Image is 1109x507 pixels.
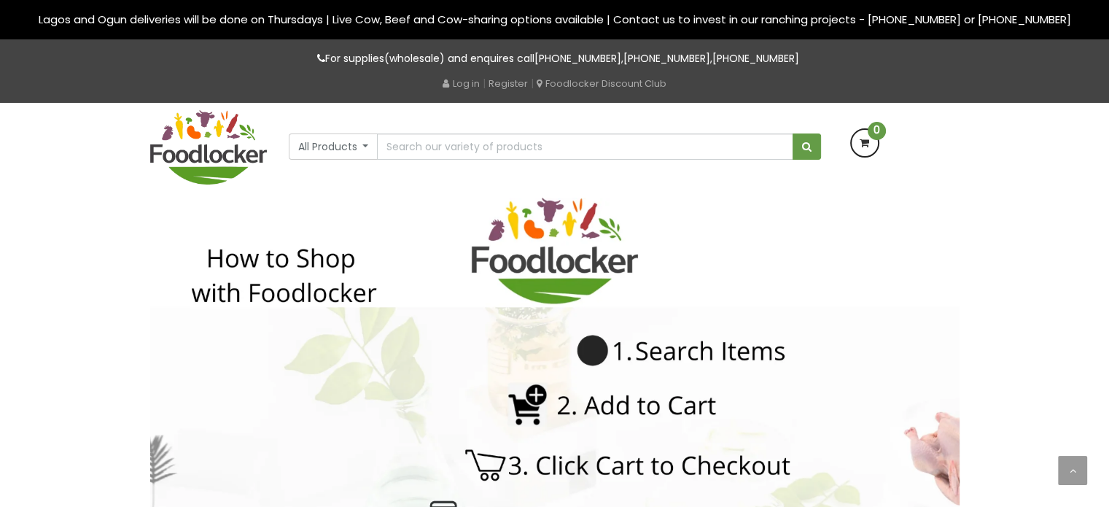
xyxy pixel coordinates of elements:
[150,50,960,67] p: For supplies(wholesale) and enquires call , ,
[712,51,799,66] a: [PHONE_NUMBER]
[623,51,710,66] a: [PHONE_NUMBER]
[289,133,378,160] button: All Products
[377,133,793,160] input: Search our variety of products
[868,122,886,140] span: 0
[537,77,666,90] a: Foodlocker Discount Club
[150,110,267,185] img: FoodLocker
[489,77,528,90] a: Register
[483,76,486,90] span: |
[534,51,621,66] a: [PHONE_NUMBER]
[39,12,1071,27] span: Lagos and Ogun deliveries will be done on Thursdays | Live Cow, Beef and Cow-sharing options avai...
[531,76,534,90] span: |
[443,77,480,90] a: Log in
